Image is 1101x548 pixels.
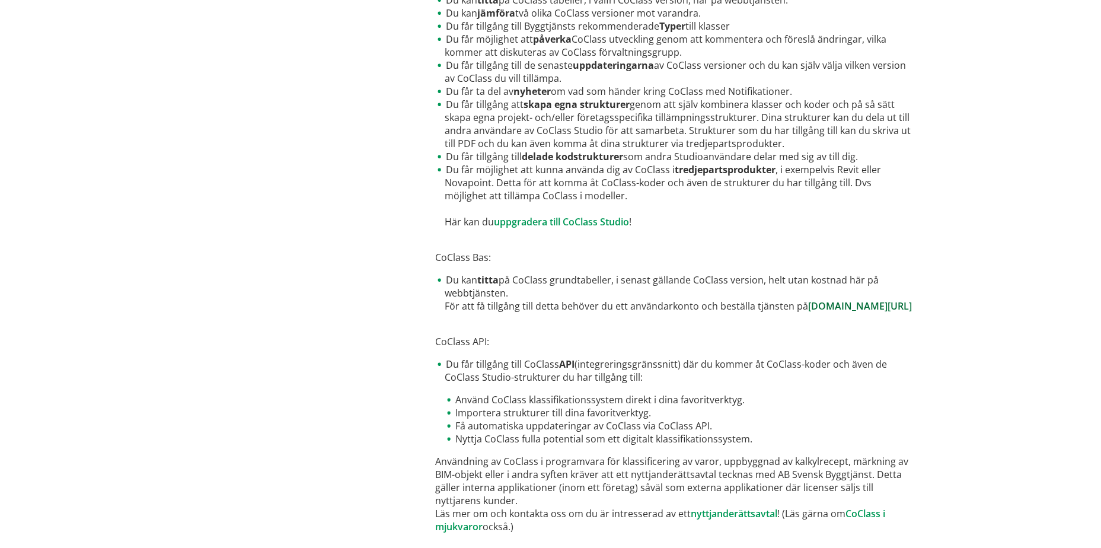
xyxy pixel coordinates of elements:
li: Du kan två olika CoClass versioner mot varandra. [435,7,915,20]
li: Du får tillgång till Byggtjänsts rekommenderade till klasser [435,20,915,33]
strong: tredjepartsprodukter [675,163,776,176]
li: Få automatiska uppdateringar av CoClass via CoClass API. [445,419,915,432]
li: Du får tillgång till som andra Studioanvändare delar med sig av till dig. [435,150,915,163]
li: Du får tillgång till de senaste av CoClass versioner och du kan själv välja vilken version av CoC... [435,59,915,85]
li: Importera strukturer till dina favoritverktyg. [445,406,915,419]
strong: uppdateringarna [573,59,654,72]
li: Du kan på CoClass grundtabeller, i senast gällande CoClass version, helt utan kostnad här på webb... [435,273,915,313]
strong: Typer [659,20,685,33]
a: nyttjanderättsavtal [691,507,777,520]
a: uppgradera till CoClass Studio [494,215,629,228]
li: Du får möjlighet att kunna använda dig av CoClass i , i exempelvis Revit eller Novapoint. Detta f... [435,163,915,228]
li: Nyttja CoClass fulla potential som ett digitalt klassifikationssystem. [445,432,915,445]
li: Använd CoClass klassifikationssystem direkt i dina favoritverktyg. [445,393,915,406]
strong: påverka [533,33,572,46]
p: CoClass Bas: [435,238,915,264]
strong: API [559,358,575,371]
a: [DOMAIN_NAME][URL] [808,300,912,313]
li: Du får ta del av om vad som händer kring CoClass med Notifikationer. [435,85,915,98]
li: Du får tillgång att genom att själv kombinera klasser och koder och på så sätt skapa egna projekt... [435,98,915,150]
strong: delade kodstrukturer [522,150,623,163]
p: CoClass API: [435,322,915,348]
li: Du får tillgång till CoClass (integreringsgränssnitt) där du kommer åt CoClass-koder och även de ... [435,358,915,445]
strong: titta [477,273,499,286]
strong: skapa egna strukturer [524,98,630,111]
strong: nyheter [513,85,551,98]
li: Du får möjlighet att CoClass utveckling genom att kommentera och föreslå ändringar, vilka kommer ... [435,33,915,59]
strong: jämföra [477,7,515,20]
a: CoClass i mjukvaror [435,507,885,533]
